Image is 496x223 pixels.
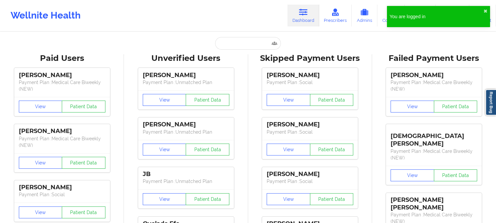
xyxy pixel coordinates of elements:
[434,101,477,112] button: Patient Data
[129,53,243,64] div: Unverified Users
[267,129,353,135] p: Payment Plan : Social
[485,89,496,115] a: Report Bug
[19,71,105,79] div: [PERSON_NAME]
[267,193,310,205] button: View
[434,169,477,181] button: Patient Data
[143,178,229,185] p: Payment Plan : Unmatched Plan
[310,144,354,156] button: Patient Data
[267,94,310,106] button: View
[143,129,229,135] p: Payment Plan : Unmatched Plan
[377,53,491,64] div: Failed Payment Users
[143,193,186,205] button: View
[267,144,310,156] button: View
[19,191,105,198] p: Payment Plan : Social
[19,184,105,191] div: [PERSON_NAME]
[19,101,62,112] button: View
[390,13,483,20] div: You are logged in
[319,5,352,26] a: Prescribers
[143,79,229,86] p: Payment Plan : Unmatched Plan
[352,5,377,26] a: Admins
[19,127,105,135] div: [PERSON_NAME]
[391,169,434,181] button: View
[143,94,186,106] button: View
[267,79,353,86] p: Payment Plan : Social
[267,170,353,178] div: [PERSON_NAME]
[143,71,229,79] div: [PERSON_NAME]
[186,193,229,205] button: Patient Data
[391,127,477,148] div: [DEMOGRAPHIC_DATA][PERSON_NAME]
[143,170,229,178] div: JB
[287,5,319,26] a: Dashboard
[62,101,105,112] button: Patient Data
[267,71,353,79] div: [PERSON_NAME]
[310,94,354,106] button: Patient Data
[62,206,105,218] button: Patient Data
[310,193,354,205] button: Patient Data
[19,79,105,92] p: Payment Plan : Medical Care Biweekly (NEW)
[253,53,367,64] div: Skipped Payment Users
[267,121,353,128] div: [PERSON_NAME]
[377,5,405,26] a: Coaches
[19,135,105,149] p: Payment Plan : Medical Care Biweekly (NEW)
[186,94,229,106] button: Patient Data
[267,178,353,185] p: Payment Plan : Social
[483,9,487,14] button: close
[143,144,186,156] button: View
[143,121,229,128] div: [PERSON_NAME]
[186,144,229,156] button: Patient Data
[5,53,119,64] div: Paid Users
[19,157,62,169] button: View
[391,196,477,211] div: [PERSON_NAME] [PERSON_NAME]
[391,101,434,112] button: View
[391,148,477,161] p: Payment Plan : Medical Care Biweekly (NEW)
[391,79,477,92] p: Payment Plan : Medical Care Biweekly (NEW)
[62,157,105,169] button: Patient Data
[19,206,62,218] button: View
[391,71,477,79] div: [PERSON_NAME]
